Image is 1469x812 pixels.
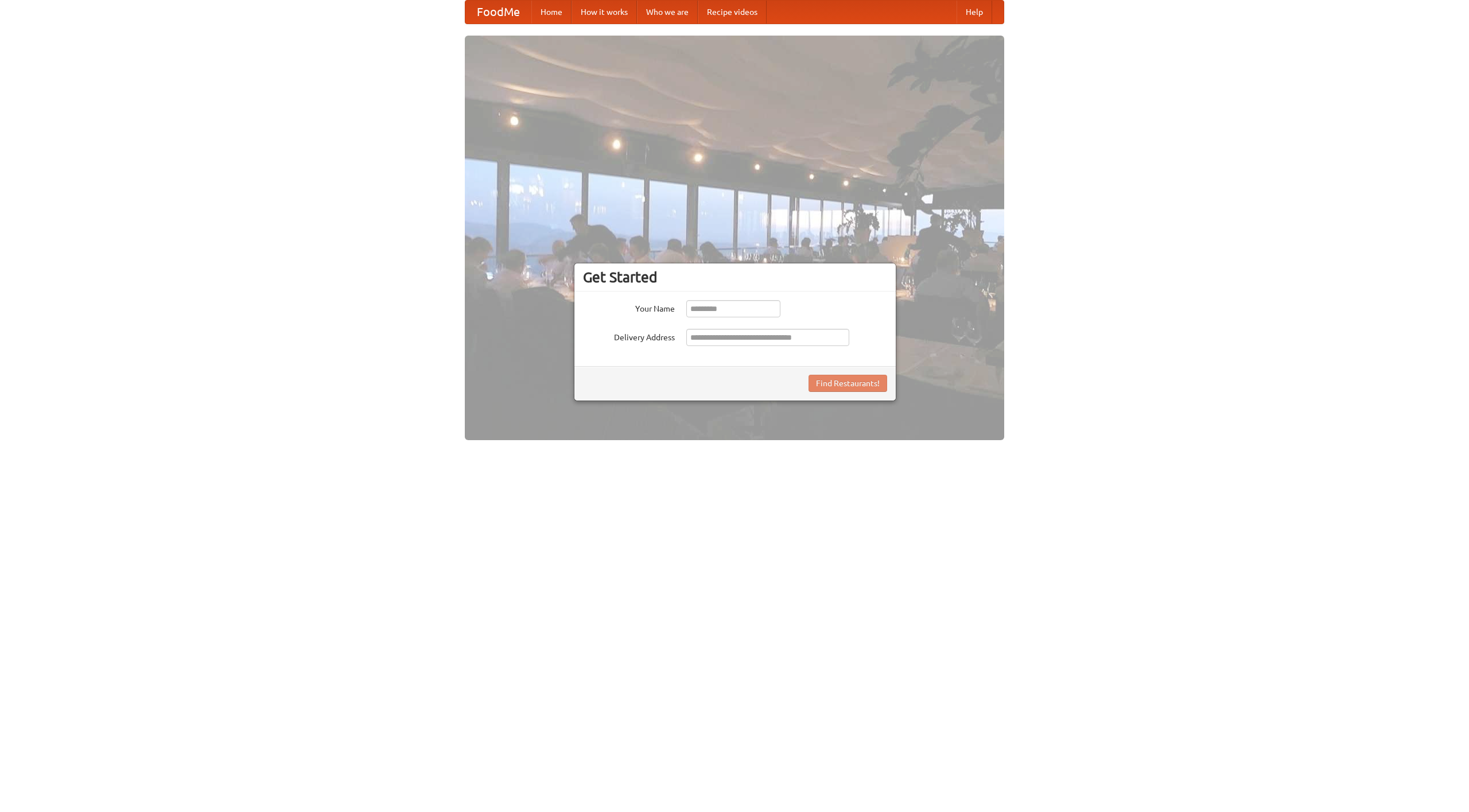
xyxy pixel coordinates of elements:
h3: Get Started [583,269,887,286]
a: FoodMe [465,1,531,24]
a: Home [531,1,572,24]
label: Delivery Address [583,329,675,343]
a: Help [957,1,992,24]
button: Find Restaurants! [809,375,887,392]
label: Your Name [583,300,675,314]
a: How it works [572,1,637,24]
a: Recipe videos [698,1,767,24]
a: Who we are [637,1,698,24]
